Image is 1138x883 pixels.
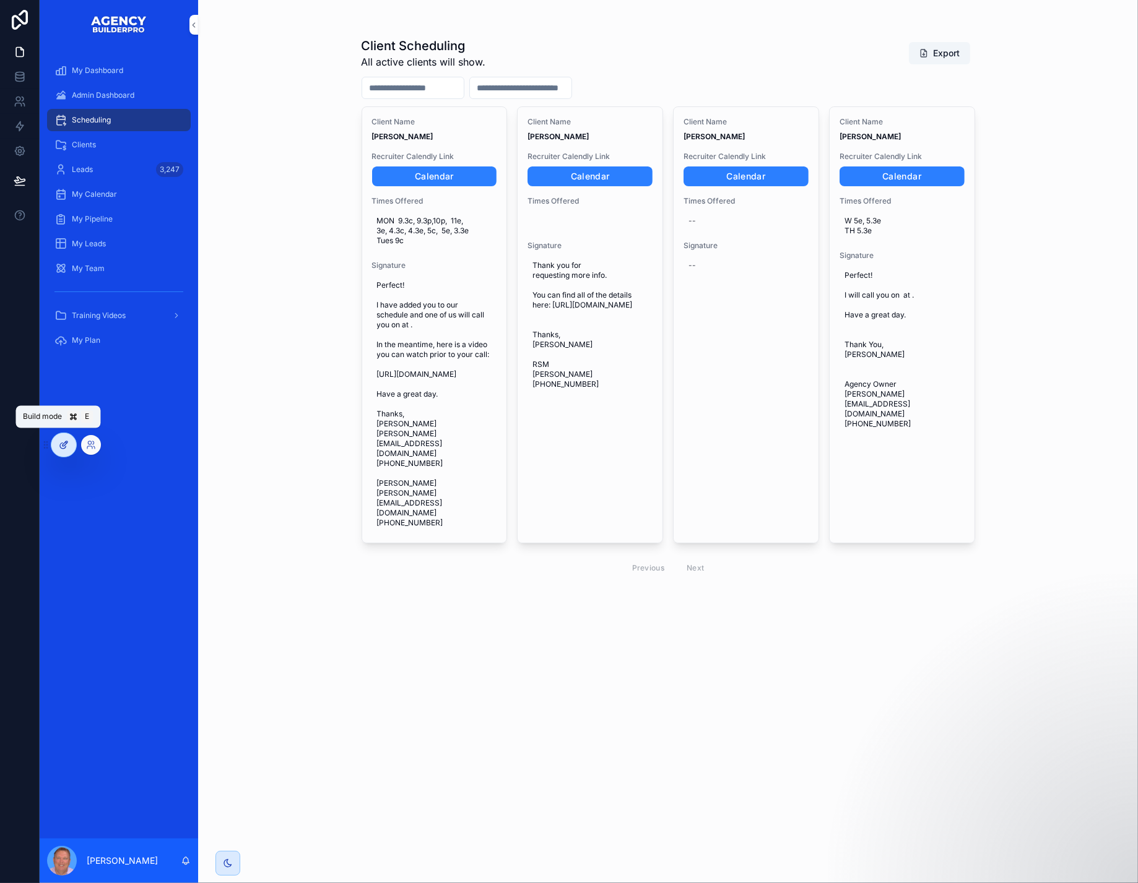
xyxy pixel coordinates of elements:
[47,84,191,106] a: Admin Dashboard
[829,106,975,543] a: Client Name[PERSON_NAME]Recruiter Calendly LinkCalendarTimes OfferedW 5e, 5.3e TH 5.3eSignaturePe...
[47,233,191,255] a: My Leads
[72,165,93,174] span: Leads
[688,261,696,270] div: --
[82,412,92,422] span: E
[47,158,191,181] a: Leads3,247
[47,183,191,205] a: My Calendar
[47,59,191,82] a: My Dashboard
[72,264,105,274] span: My Team
[684,241,809,251] span: Signature
[72,140,96,150] span: Clients
[72,335,100,345] span: My Plan
[90,15,147,35] img: App logo
[840,152,965,162] span: Recruiter Calendly Link
[47,329,191,351] a: My Plan
[909,42,970,64] button: Export
[684,132,745,141] strong: [PERSON_NAME]
[72,66,123,75] span: My Dashboard
[684,166,809,186] a: Calendar
[156,162,183,177] div: 3,247
[372,261,497,270] span: Signature
[528,241,653,251] span: Signature
[684,152,809,162] span: Recruiter Calendly Link
[840,251,965,261] span: Signature
[372,166,497,186] a: Calendar
[72,239,106,249] span: My Leads
[372,117,497,127] span: Client Name
[517,106,663,543] a: Client Name[PERSON_NAME]Recruiter Calendly LinkCalendarTimes OfferedSignatureThank you for reques...
[377,216,492,246] span: MON 9.3c, 9.3p,10p, 11e, 3e, 4.3c, 4.3e, 5c, 5e, 3.3e Tues 9c
[372,196,497,206] span: Times Offered
[72,189,117,199] span: My Calendar
[528,117,653,127] span: Client Name
[688,216,696,226] div: --
[72,311,126,321] span: Training Videos
[528,166,653,186] a: Calendar
[72,90,134,100] span: Admin Dashboard
[372,132,433,141] strong: [PERSON_NAME]
[377,280,492,528] span: Perfect! I have added you to our schedule and one of us will call you on at . In the meantime, he...
[362,54,486,69] span: All active clients will show.
[87,855,158,867] p: [PERSON_NAME]
[362,37,486,54] h1: Client Scheduling
[372,152,497,162] span: Recruiter Calendly Link
[684,117,809,127] span: Client Name
[528,132,589,141] strong: [PERSON_NAME]
[47,109,191,131] a: Scheduling
[840,132,901,141] strong: [PERSON_NAME]
[23,412,62,422] span: Build mode
[673,106,819,543] a: Client Name[PERSON_NAME]Recruiter Calendly LinkCalendarTimes Offered--Signature--
[362,106,508,543] a: Client Name[PERSON_NAME]Recruiter Calendly LinkCalendarTimes OfferedMON 9.3c, 9.3p,10p, 11e, 3e, ...
[47,257,191,280] a: My Team
[40,50,198,369] div: scrollable content
[72,115,111,125] span: Scheduling
[890,790,1138,877] iframe: Intercom notifications message
[845,216,960,236] span: W 5e, 5.3e TH 5.3e
[840,166,965,186] a: Calendar
[684,196,809,206] span: Times Offered
[528,152,653,162] span: Recruiter Calendly Link
[47,304,191,327] a: Training Videos
[845,270,960,429] span: Perfect! I will call you on at . Have a great day. Thank You, [PERSON_NAME] Agency Owner [PERSON_...
[528,196,653,206] span: Times Offered
[72,214,113,224] span: My Pipeline
[840,196,965,206] span: Times Offered
[47,134,191,156] a: Clients
[47,208,191,230] a: My Pipeline
[840,117,965,127] span: Client Name
[532,261,648,389] span: Thank you for requesting more info. You can find all of the details here: [URL][DOMAIN_NAME] Than...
